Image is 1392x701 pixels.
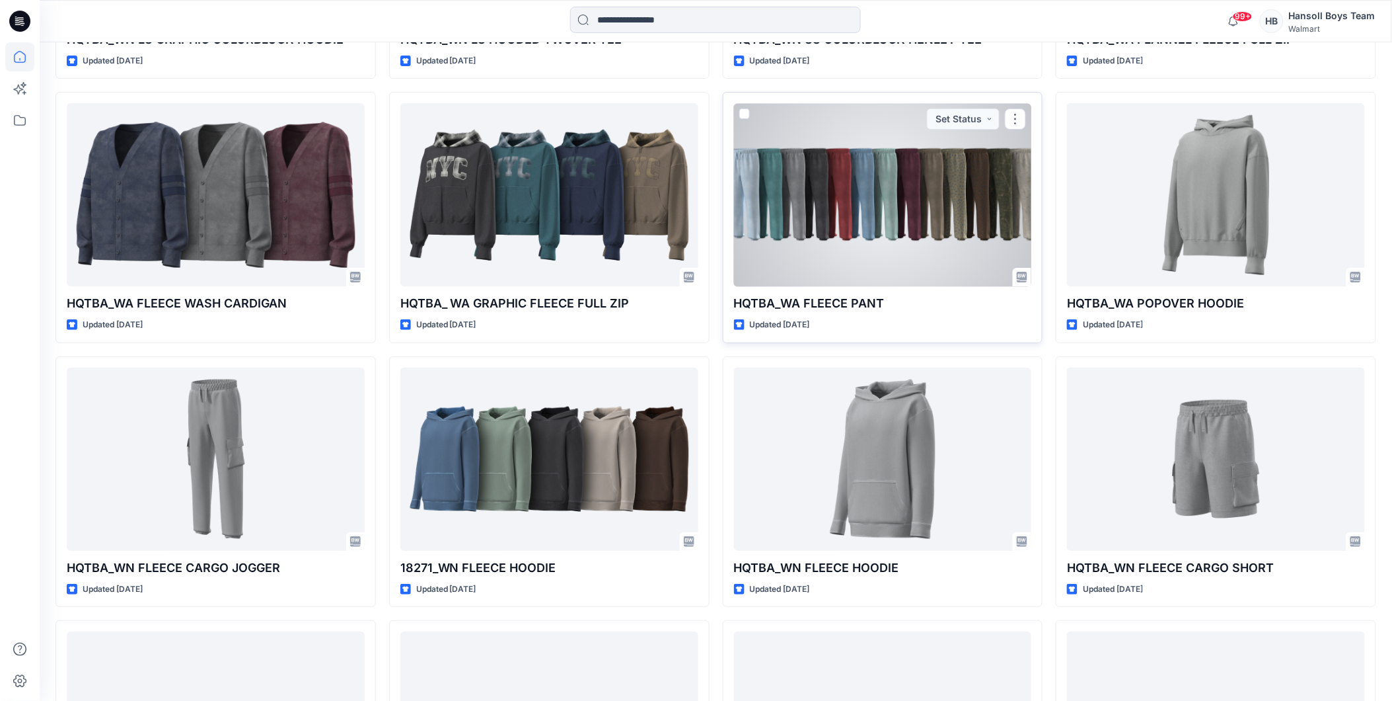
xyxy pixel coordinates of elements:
div: Walmart [1289,24,1375,34]
p: Updated [DATE] [83,318,143,332]
p: HQTBA_WN FLEECE CARGO JOGGER [67,559,365,577]
a: 18271_WN FLEECE HOODIE [400,368,698,551]
p: Updated [DATE] [416,54,476,68]
div: Hansoll Boys Team [1289,8,1375,24]
p: Updated [DATE] [750,318,810,332]
p: HQTBA_ WA GRAPHIC FLEECE FULL ZIP [400,294,698,313]
p: Updated [DATE] [1083,583,1143,597]
a: HQTBA_WA POPOVER HOODIE [1067,103,1365,286]
span: 99+ [1233,11,1253,22]
a: HQTBA_WN FLEECE CARGO JOGGER [67,368,365,551]
p: Updated [DATE] [416,583,476,597]
p: HQTBA_WA FLEECE PANT [734,294,1032,313]
p: Updated [DATE] [1083,54,1143,68]
a: HQTBA_ WA GRAPHIC FLEECE FULL ZIP [400,103,698,286]
a: HQTBA_WA FLEECE PANT [734,103,1032,286]
a: HQTBA_WN FLEECE CARGO SHORT [1067,368,1365,551]
p: HQTBA_WN FLEECE CARGO SHORT [1067,559,1365,577]
p: Updated [DATE] [1083,318,1143,332]
p: Updated [DATE] [83,54,143,68]
p: HQTBA_WN FLEECE HOODIE [734,559,1032,577]
p: Updated [DATE] [83,583,143,597]
p: HQTBA_WA FLEECE WASH CARDIGAN [67,294,365,313]
div: HB [1260,9,1284,33]
p: 18271_WN FLEECE HOODIE [400,559,698,577]
a: HQTBA_WA FLEECE WASH CARDIGAN [67,103,365,286]
p: Updated [DATE] [750,583,810,597]
p: HQTBA_WA POPOVER HOODIE [1067,294,1365,313]
p: Updated [DATE] [750,54,810,68]
p: Updated [DATE] [416,318,476,332]
a: HQTBA_WN FLEECE HOODIE [734,368,1032,551]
